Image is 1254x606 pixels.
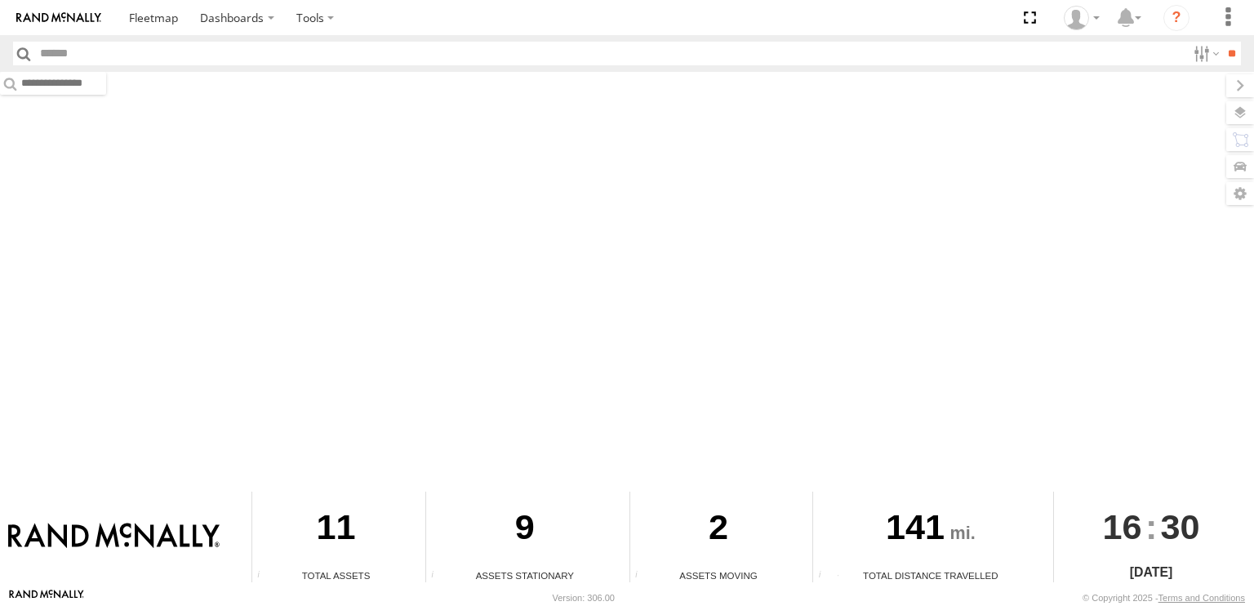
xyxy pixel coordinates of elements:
label: Map Settings [1226,182,1254,205]
div: Total Distance Travelled [813,568,1047,582]
div: Assets Moving [630,568,807,582]
div: : [1054,492,1247,562]
div: Total Assets [252,568,420,582]
label: Search Filter Options [1187,42,1222,65]
div: Total number of assets current stationary. [426,570,451,582]
span: 30 [1161,492,1200,562]
div: Version: 306.00 [553,593,615,603]
div: Total number of Enabled Assets [252,570,277,582]
div: © Copyright 2025 - [1083,593,1245,603]
div: 9 [426,492,623,568]
div: Assets Stationary [426,568,623,582]
span: 16 [1103,492,1142,562]
div: Valeo Dash [1058,6,1105,30]
img: Rand McNally [8,523,220,550]
a: Terms and Conditions [1158,593,1245,603]
a: Visit our Website [9,590,84,606]
i: ? [1163,5,1190,31]
div: Total distance travelled by all assets within specified date range and applied filters [813,570,838,582]
img: rand-logo.svg [16,12,101,24]
div: 11 [252,492,420,568]
div: 141 [813,492,1047,568]
div: 2 [630,492,807,568]
div: [DATE] [1054,563,1247,582]
div: Total number of assets current in transit. [630,570,655,582]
